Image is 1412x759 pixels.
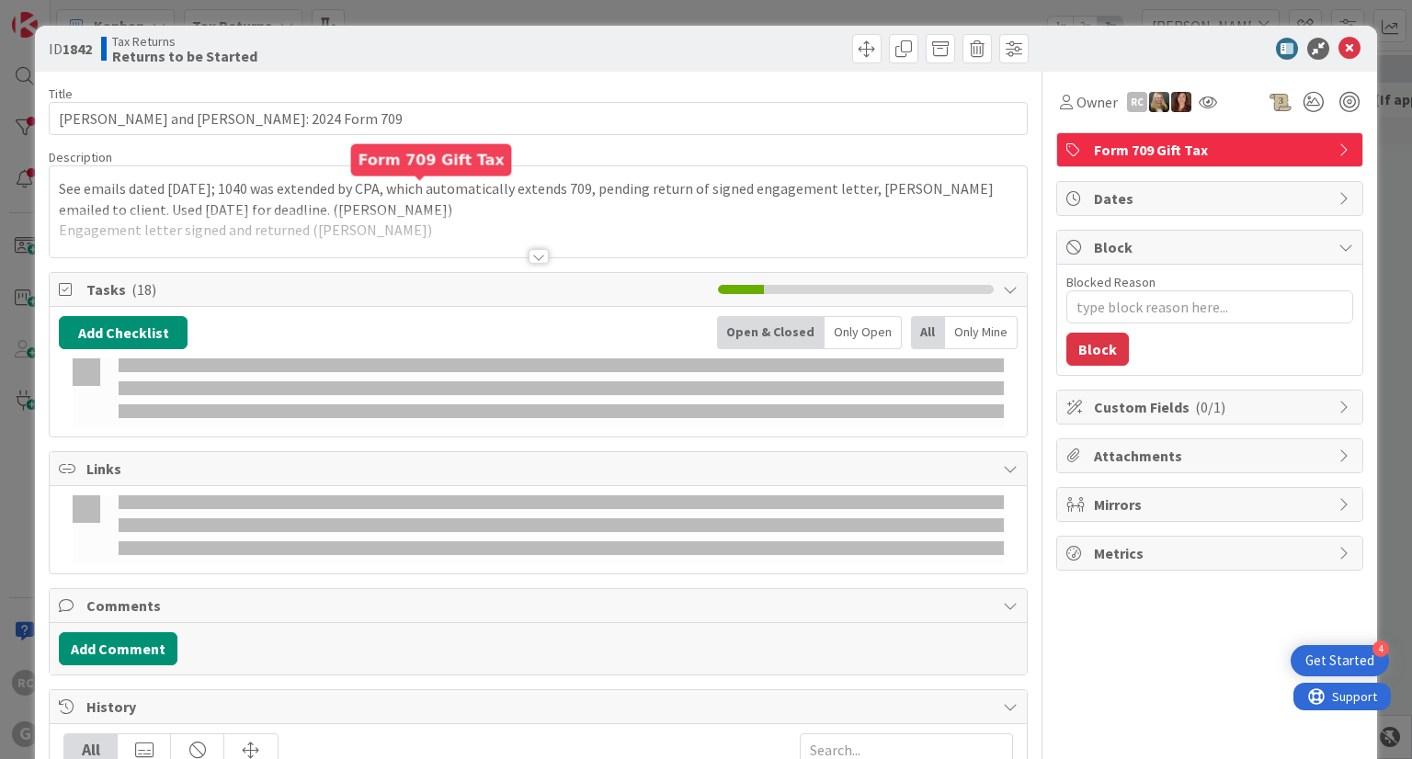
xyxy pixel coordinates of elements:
span: Support [39,3,84,25]
span: Form 709 Gift Tax [1094,139,1329,161]
span: ID [49,38,92,60]
img: CA [1171,92,1191,112]
div: Only Open [825,316,902,349]
b: Returns to be Started [112,49,257,63]
label: Blocked Reason [1066,274,1156,290]
div: All [911,316,945,349]
div: 4 [1372,640,1389,657]
span: Tasks [86,278,708,300]
div: Get Started [1305,651,1374,670]
span: Links [86,458,993,480]
span: Custom Fields [1094,396,1329,418]
input: type card name here... [49,102,1027,135]
div: RC [1127,92,1147,112]
div: Only Mine [945,316,1018,349]
button: Block [1066,333,1129,366]
span: Attachments [1094,445,1329,467]
button: Add Comment [59,632,177,665]
button: Add Checklist [59,316,188,349]
h5: Form 709 Gift Tax [359,151,505,168]
b: 1842 [63,40,92,58]
span: ( 18 ) [131,280,156,299]
span: Metrics [1094,542,1329,564]
p: See emails dated [DATE]; 1040 was extended by CPA, which automatically extends 709, pending retur... [59,178,1017,220]
span: ( 0/1 ) [1195,398,1225,416]
div: Open Get Started checklist, remaining modules: 4 [1291,645,1389,676]
span: Comments [86,595,993,617]
span: Block [1094,236,1329,258]
span: Dates [1094,187,1329,210]
span: Description [49,149,112,165]
label: Title [49,85,73,102]
span: Mirrors [1094,493,1329,515]
span: Tax Returns [112,34,257,49]
div: Open & Closed [717,316,825,349]
span: Owner [1076,91,1118,113]
span: History [86,696,993,718]
img: DS [1149,92,1169,112]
